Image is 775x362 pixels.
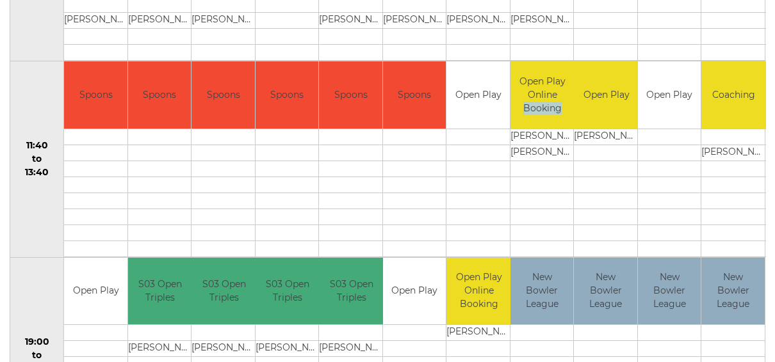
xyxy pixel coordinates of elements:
[319,13,384,29] td: [PERSON_NAME]
[256,61,319,129] td: Spoons
[64,13,129,29] td: [PERSON_NAME]
[128,13,193,29] td: [PERSON_NAME]
[510,61,575,129] td: Open Play Online Booking
[446,61,510,129] td: Open Play
[574,129,639,145] td: [PERSON_NAME]
[192,13,256,29] td: [PERSON_NAME]
[192,61,255,129] td: Spoons
[510,258,574,325] td: New Bowler League
[256,258,320,325] td: S03 Open Triples
[64,61,127,129] td: Spoons
[510,13,575,29] td: [PERSON_NAME]
[383,258,446,325] td: Open Play
[128,61,192,129] td: Spoons
[383,13,448,29] td: [PERSON_NAME]
[319,258,384,325] td: S03 Open Triples
[574,61,639,129] td: Open Play
[64,258,127,325] td: Open Play
[128,341,193,357] td: [PERSON_NAME]
[192,258,256,325] td: S03 Open Triples
[319,341,384,357] td: [PERSON_NAME]
[701,145,766,161] td: [PERSON_NAME]
[446,13,511,29] td: [PERSON_NAME]
[638,61,701,129] td: Open Play
[638,258,701,325] td: New Bowler League
[256,341,320,357] td: [PERSON_NAME]
[319,61,382,129] td: Spoons
[574,258,637,325] td: New Bowler League
[192,341,256,357] td: [PERSON_NAME]
[383,61,446,129] td: Spoons
[446,325,511,341] td: [PERSON_NAME]
[128,258,193,325] td: S03 Open Triples
[10,61,64,258] td: 11:40 to 13:40
[510,129,575,145] td: [PERSON_NAME]
[446,258,511,325] td: Open Play Online Booking
[701,258,765,325] td: New Bowler League
[701,61,766,129] td: Coaching
[510,145,575,161] td: [PERSON_NAME]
